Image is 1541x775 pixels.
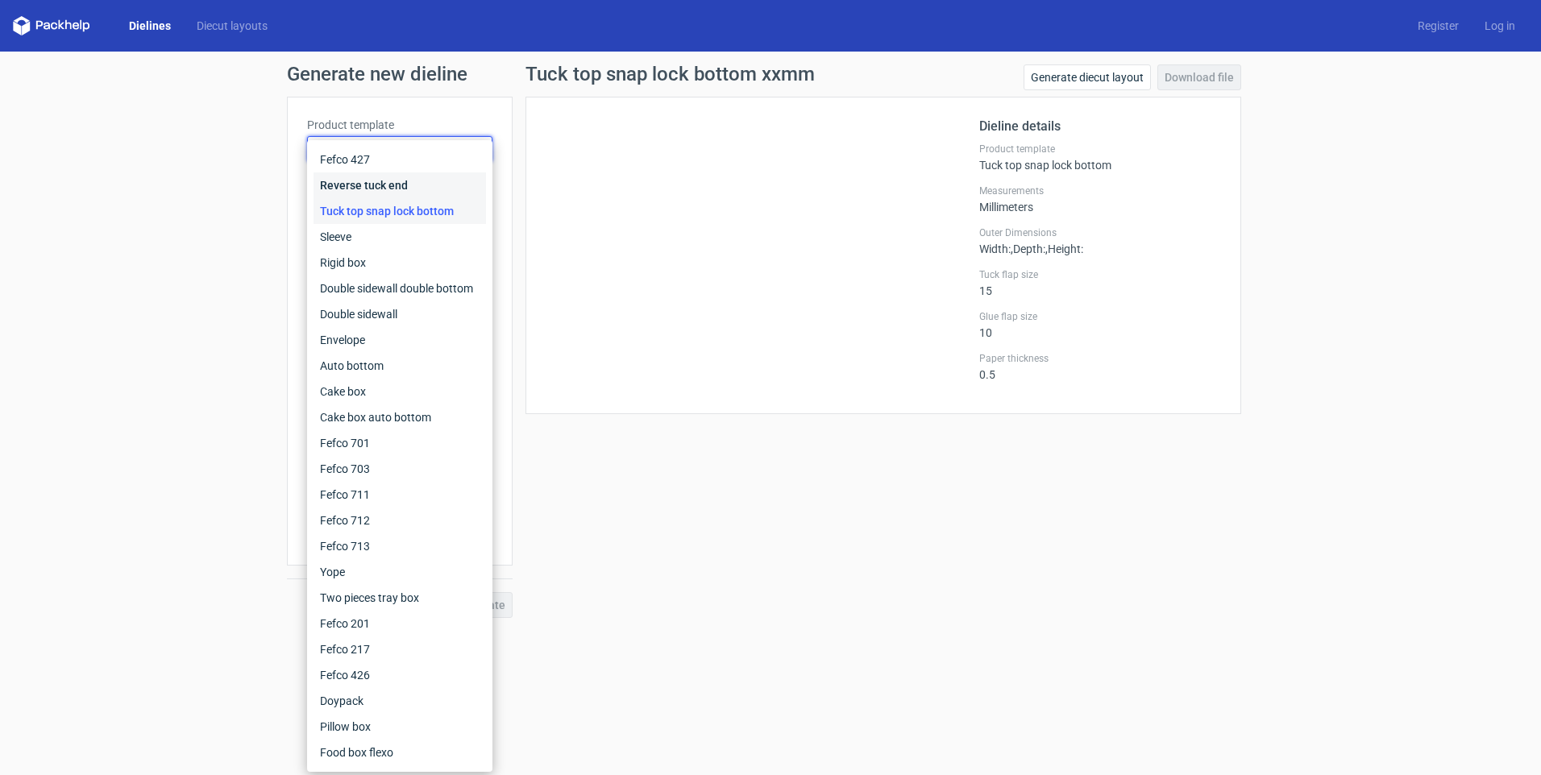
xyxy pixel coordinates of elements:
[979,226,1221,239] label: Outer Dimensions
[314,585,486,611] div: Two pieces tray box
[979,310,1221,323] label: Glue flap size
[979,143,1221,155] label: Product template
[979,352,1221,365] label: Paper thickness
[314,508,486,533] div: Fefco 712
[287,64,1254,84] h1: Generate new dieline
[979,268,1221,297] div: 15
[314,327,486,353] div: Envelope
[314,456,486,482] div: Fefco 703
[314,276,486,301] div: Double sidewall double bottom
[314,430,486,456] div: Fefco 701
[1405,18,1472,34] a: Register
[314,250,486,276] div: Rigid box
[314,301,486,327] div: Double sidewall
[979,352,1221,381] div: 0.5
[314,740,486,765] div: Food box flexo
[314,172,486,198] div: Reverse tuck end
[314,636,486,662] div: Fefco 217
[314,688,486,714] div: Doypack
[314,533,486,559] div: Fefco 713
[1011,242,1045,255] span: , Depth :
[314,404,486,430] div: Cake box auto bottom
[314,611,486,636] div: Fefco 201
[314,147,486,172] div: Fefco 427
[314,662,486,688] div: Fefco 426
[184,18,280,34] a: Diecut layouts
[314,559,486,585] div: Yope
[979,242,1011,255] span: Width :
[1472,18,1528,34] a: Log in
[314,714,486,740] div: Pillow box
[979,310,1221,339] div: 10
[1045,242,1083,255] span: , Height :
[979,184,1221,213] div: Millimeters
[307,117,492,133] label: Product template
[314,224,486,250] div: Sleeve
[314,379,486,404] div: Cake box
[314,482,486,508] div: Fefco 711
[979,117,1221,136] h2: Dieline details
[979,184,1221,197] label: Measurements
[1024,64,1151,90] a: Generate diecut layout
[979,143,1221,172] div: Tuck top snap lock bottom
[979,268,1221,281] label: Tuck flap size
[525,64,815,84] h1: Tuck top snap lock bottom xxmm
[314,198,486,224] div: Tuck top snap lock bottom
[116,18,184,34] a: Dielines
[314,353,486,379] div: Auto bottom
